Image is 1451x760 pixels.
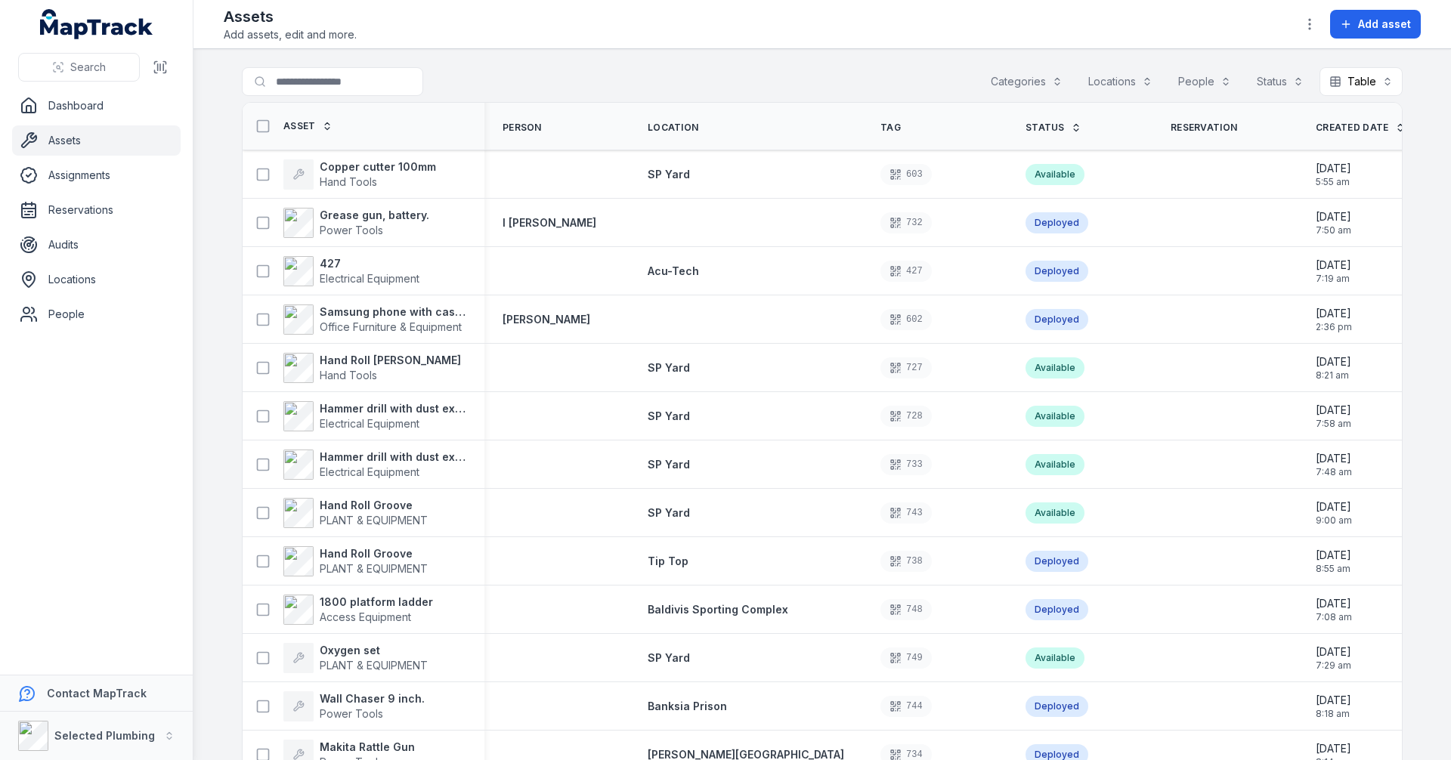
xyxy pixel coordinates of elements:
span: Access Equipment [320,610,411,623]
strong: Grease gun, battery. [320,208,429,223]
span: 2:36 pm [1316,321,1352,333]
a: Hand Roll [PERSON_NAME]Hand Tools [283,353,461,383]
button: Table [1320,67,1403,96]
strong: Hammer drill with dust extraction unit [320,450,466,465]
span: Baldivis Sporting Complex [648,603,788,616]
time: 8/1/2025, 7:48:50 AM [1316,451,1352,478]
a: Wall Chaser 9 inch.Power Tools [283,691,425,721]
a: 427Electrical Equipment [283,256,419,286]
span: PLANT & EQUIPMENT [320,562,428,575]
span: Person [503,122,542,134]
span: Electrical Equipment [320,465,419,478]
div: 603 [880,164,932,185]
strong: Hand Roll [PERSON_NAME] [320,353,461,368]
strong: Contact MapTrack [47,687,147,700]
a: Hammer drill with dust extraction unitElectrical Equipment [283,450,466,480]
div: 727 [880,357,932,378]
span: Status [1026,122,1065,134]
a: Hand Roll GroovePLANT & EQUIPMENT [283,546,428,576]
span: 7:08 am [1316,611,1352,623]
div: 749 [880,647,932,669]
a: Audits [12,230,181,260]
span: [DATE] [1316,306,1352,321]
span: [DATE] [1316,161,1351,176]
span: Power Tools [320,224,383,236]
strong: Makita Rattle Gun [320,740,415,755]
div: Available [1026,454,1084,475]
strong: Oxygen set [320,643,428,658]
strong: Hammer drill with dust extraction unit [320,401,466,416]
strong: Copper cutter 100mm [320,159,436,175]
span: Tag [880,122,901,134]
strong: Samsung phone with case and cable [320,304,466,320]
a: SP Yard [648,650,690,666]
div: 427 [880,261,932,282]
span: 9:00 am [1316,514,1352,527]
div: 733 [880,454,932,475]
a: Acu-Tech [648,264,699,279]
a: Samsung phone with case and cableOffice Furniture & Equipment [283,304,466,335]
time: 8/4/2025, 8:21:00 AM [1316,354,1351,382]
a: Asset [283,120,333,132]
a: Hammer drill with dust extraction unitElectrical Equipment [283,401,466,431]
div: Available [1026,406,1084,427]
time: 8/4/2025, 2:36:50 PM [1316,306,1352,333]
span: [DATE] [1316,499,1352,514]
a: MapTrack [40,9,153,39]
span: [DATE] [1316,209,1351,224]
span: [DATE] [1316,258,1351,273]
a: [PERSON_NAME] [503,312,590,327]
span: SP Yard [648,409,690,422]
div: 602 [880,309,932,330]
span: 7:58 am [1316,418,1351,430]
a: Status [1026,122,1081,134]
span: SP Yard [648,651,690,664]
strong: Hand Roll Groove [320,546,428,561]
div: Available [1026,164,1084,185]
strong: 1800 platform ladder [320,595,433,610]
a: Tip Top [648,554,688,569]
a: Grease gun, battery.Power Tools [283,208,429,238]
time: 7/30/2025, 9:00:25 AM [1316,499,1352,527]
div: Deployed [1026,261,1088,282]
div: 738 [880,551,932,572]
span: PLANT & EQUIPMENT [320,659,428,672]
span: Location [648,122,698,134]
button: Categories [981,67,1072,96]
a: Assignments [12,160,181,190]
span: SP Yard [648,458,690,471]
span: Asset [283,120,316,132]
div: Available [1026,502,1084,524]
time: 8/11/2025, 5:55:30 AM [1316,161,1351,188]
div: Deployed [1026,551,1088,572]
a: Oxygen setPLANT & EQUIPMENT [283,643,428,673]
span: [DATE] [1316,596,1352,611]
span: 8:18 am [1316,708,1351,720]
a: Locations [12,264,181,295]
h2: Assets [224,6,357,27]
button: Search [18,53,140,82]
a: SP Yard [648,457,690,472]
div: 748 [880,599,932,620]
strong: Hand Roll Groove [320,498,428,513]
div: Deployed [1026,599,1088,620]
span: Search [70,60,106,75]
button: Add asset [1330,10,1421,39]
time: 8/7/2025, 7:19:50 AM [1316,258,1351,285]
a: SP Yard [648,360,690,375]
span: Banksia Prison [648,700,727,712]
span: 5:55 am [1316,176,1351,188]
a: Baldivis Sporting Complex [648,602,788,617]
a: People [12,299,181,329]
span: Add asset [1358,17,1411,32]
a: SP Yard [648,167,690,182]
a: I [PERSON_NAME] [503,215,596,230]
a: 1800 platform ladderAccess Equipment [283,595,433,625]
span: [DATE] [1316,403,1351,418]
span: 7:19 am [1316,273,1351,285]
span: [DATE] [1316,741,1351,756]
a: Banksia Prison [648,699,727,714]
a: Copper cutter 100mmHand Tools [283,159,436,190]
